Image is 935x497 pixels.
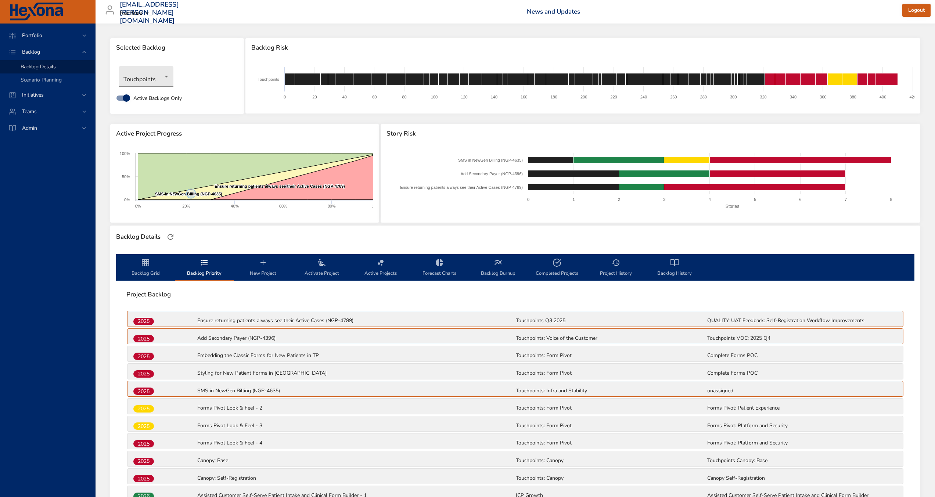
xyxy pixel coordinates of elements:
[133,353,154,360] span: 2025
[707,439,897,447] p: Forms Pivot: Platform and Security
[890,197,892,202] text: 8
[133,335,154,343] span: 2025
[650,258,700,278] span: Backlog History
[730,95,737,99] text: 300
[473,258,523,278] span: Backlog Burnup
[372,95,377,99] text: 60
[197,317,515,324] p: Ensure returning patients always see their Active Cases (NGP-4789)
[215,184,345,188] text: Ensure returning patients always see their Active Cases (NGP-4789)
[402,95,407,99] text: 80
[197,404,515,412] p: Forms Pivot Look & Feel - 2
[516,475,706,482] p: Touchpoints: Canopy
[135,204,141,208] text: 0%
[754,197,756,202] text: 5
[133,475,154,483] span: 2025
[231,204,239,208] text: 40%
[726,204,739,209] text: Stories
[133,317,154,325] span: 2025
[197,457,515,464] p: Canopy: Base
[133,388,154,395] div: 2025
[618,197,620,202] text: 2
[197,422,515,429] p: Forms Pivot Look & Feel - 3
[122,174,130,179] text: 50%
[133,318,154,325] div: 2025
[197,439,515,447] p: Forms Pivot Look & Feel - 4
[21,63,56,70] span: Backlog Details
[120,151,130,156] text: 100%
[133,457,154,465] span: 2025
[516,370,706,377] p: Touchpoints: Form Pivot
[491,95,497,99] text: 140
[902,4,931,17] button: Logout
[251,44,914,51] span: Backlog Risk
[707,475,897,482] p: Canopy Self-Registration
[527,197,529,202] text: 0
[431,95,438,99] text: 100
[850,95,856,99] text: 380
[670,95,677,99] text: 260
[133,440,154,448] span: 2025
[16,48,46,55] span: Backlog
[709,197,711,202] text: 4
[119,66,173,87] div: Touchpoints
[197,475,515,482] p: Canopy: Self-Registration
[328,204,336,208] text: 80%
[640,95,647,99] text: 240
[133,405,154,413] span: 2025
[707,457,897,464] p: Touchpoints Canopy: Base
[664,197,666,202] text: 3
[591,258,641,278] span: Project History
[297,258,347,278] span: Activate Project
[182,204,190,208] text: 20%
[179,258,229,278] span: Backlog Priority
[521,95,527,99] text: 160
[707,335,897,342] p: Touchpoints VOC: 2025 Q4
[458,158,523,162] text: SMS in NewGen Billing (NGP-4635)
[133,458,154,465] div: 2025
[516,422,706,429] p: Touchpoints: Form Pivot
[908,6,925,15] span: Logout
[197,335,515,342] p: Add Secondary Payer (NGP-4396)
[238,258,288,278] span: New Project
[16,32,48,39] span: Portfolio
[707,352,897,359] p: Complete Forms POC
[845,197,847,202] text: 7
[532,258,582,278] span: Completed Projects
[700,95,707,99] text: 280
[126,291,904,298] span: Project Backlog
[516,352,706,359] p: Touchpoints: Form Pivot
[386,130,914,137] span: Story Risk
[133,475,154,482] div: 2025
[760,95,767,99] text: 320
[880,95,886,99] text: 400
[133,370,154,378] span: 2025
[372,204,382,208] text: 100%
[580,95,587,99] text: 200
[573,197,575,202] text: 1
[707,404,897,412] p: Forms Pivot: Patient Experience
[820,95,826,99] text: 360
[120,1,179,25] h3: [EMAIL_ADDRESS][PERSON_NAME][DOMAIN_NAME]
[16,108,43,115] span: Teams
[114,231,163,243] div: Backlog Details
[284,95,286,99] text: 0
[121,258,170,278] span: Backlog Grid
[16,91,50,98] span: Initiatives
[461,95,467,99] text: 120
[9,3,64,21] img: Hexona
[516,439,706,447] p: Touchpoints: Form Pivot
[120,7,151,19] div: Raintree
[197,352,515,359] p: Embedding the Classic Forms for New Patients in TP
[133,335,154,342] div: 2025
[516,335,706,342] p: Touchpoints: Voice of the Customer
[312,95,317,99] text: 20
[707,387,897,395] p: unassigned
[342,95,347,99] text: 40
[133,422,154,430] span: 2025
[799,197,802,202] text: 6
[133,94,182,102] span: Active Backlogs Only
[21,76,62,83] span: Scenario Planning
